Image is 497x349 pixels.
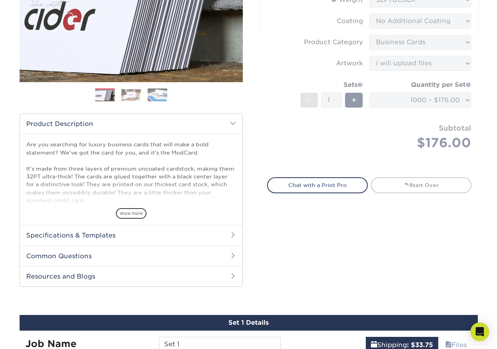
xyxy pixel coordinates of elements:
div: Open Intercom Messenger [470,322,489,341]
h2: Specifications & Templates [20,225,242,245]
a: Chat with a Print Pro [267,177,368,193]
img: Business Cards 02 [121,89,141,101]
div: Set 1 Details [20,315,478,331]
img: Business Cards 01 [95,86,115,105]
a: Start Over [371,177,472,193]
p: Are you searching for luxury business cards that will make a bold statement? We've got the card f... [26,140,236,300]
h2: Resources and Blogs [20,266,242,286]
span: shipping [371,341,377,349]
span: show more [116,208,146,219]
span: files [445,341,452,349]
h2: Product Description [20,114,242,134]
b: : $33.75 [407,341,433,349]
img: Business Cards 03 [148,88,167,102]
h2: Common Questions [20,246,242,266]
